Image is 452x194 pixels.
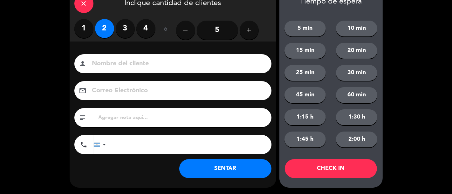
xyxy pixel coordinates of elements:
[284,109,326,125] button: 1:15 h
[179,159,271,178] button: SENTAR
[336,87,377,103] button: 60 min
[94,135,108,154] div: Argentina: +54
[116,19,135,38] label: 3
[245,26,253,34] i: add
[98,113,267,122] input: Agregar nota aquí...
[285,159,377,178] button: CHECK IN
[92,58,263,69] input: Nombre del cliente
[79,87,87,94] i: email
[240,21,259,40] button: add
[136,19,155,38] label: 4
[79,60,87,68] i: person
[284,21,326,36] button: 5 min
[284,65,326,81] button: 25 min
[284,43,326,59] button: 15 min
[74,19,93,38] label: 1
[79,114,87,121] i: subject
[284,132,326,147] button: 1:45 h
[182,26,189,34] i: remove
[176,21,195,40] button: remove
[336,109,377,125] button: 1:30 h
[95,19,114,38] label: 2
[155,19,176,41] div: ó
[336,132,377,147] button: 2:00 h
[336,65,377,81] button: 30 min
[92,85,263,96] input: Correo Electrónico
[284,87,326,103] button: 45 min
[80,141,88,148] i: phone
[336,43,377,59] button: 20 min
[336,21,377,36] button: 10 min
